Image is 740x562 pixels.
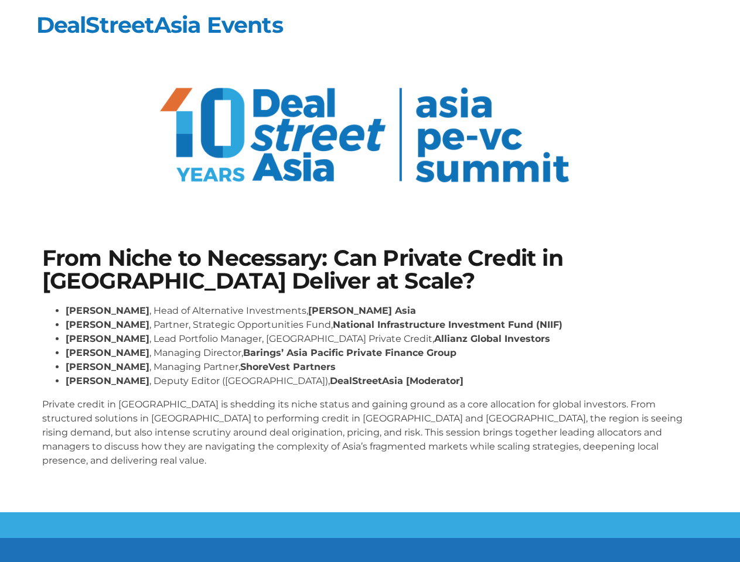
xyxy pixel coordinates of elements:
[66,375,149,386] strong: [PERSON_NAME]
[66,374,698,388] li: , Deputy Editor ([GEOGRAPHIC_DATA]),
[434,333,550,344] strong: Allianz Global Investors
[66,360,698,374] li: , Managing Partner,
[42,397,698,468] p: Private credit in [GEOGRAPHIC_DATA] is shedding its niche status and gaining ground as a core all...
[66,333,149,344] strong: [PERSON_NAME]
[66,304,698,318] li: , Head of Alternative Investments,
[42,247,698,292] h1: From Niche to Necessary: Can Private Credit in [GEOGRAPHIC_DATA] Deliver at Scale?
[66,319,149,330] strong: [PERSON_NAME]
[66,332,698,346] li: , Lead Portfolio Manager, [GEOGRAPHIC_DATA] Private Credit,
[66,347,149,358] strong: [PERSON_NAME]
[36,11,283,39] a: DealStreetAsia Events
[66,346,698,360] li: , Managing Director,
[240,361,336,372] strong: ShoreVest Partners
[66,318,698,332] li: , Partner, Strategic Opportunities Fund,
[66,305,149,316] strong: [PERSON_NAME]
[333,319,562,330] strong: National Infrastructure Investment Fund (NIIF)
[308,305,416,316] strong: [PERSON_NAME] Asia
[330,375,463,386] strong: DealStreetAsia [Moderator]
[243,347,456,358] strong: Barings’ Asia Pacific Private Finance Group
[66,361,149,372] strong: [PERSON_NAME]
